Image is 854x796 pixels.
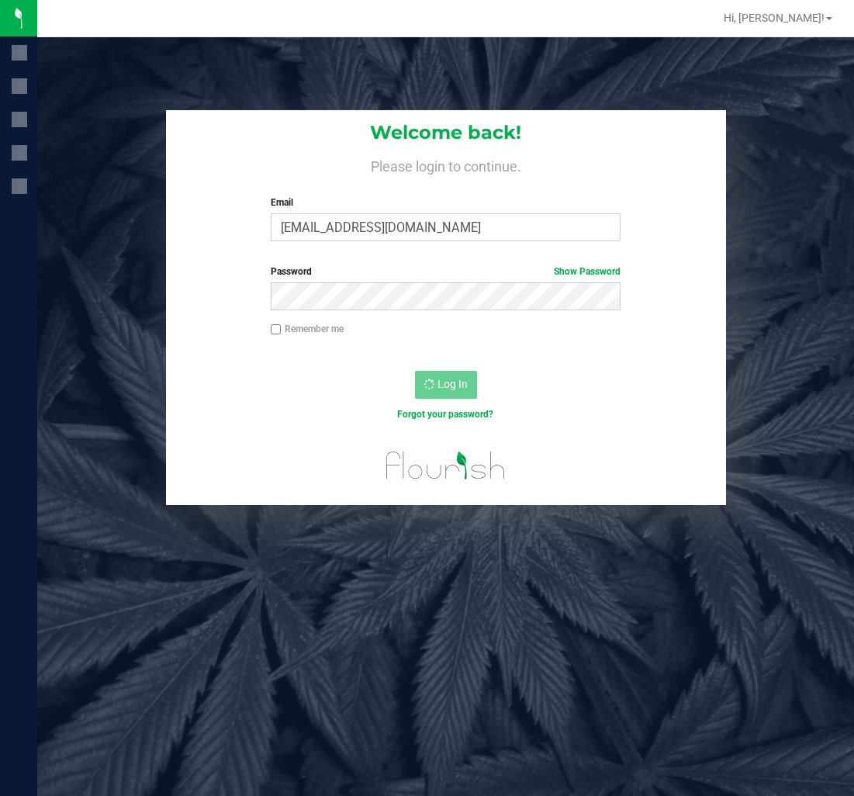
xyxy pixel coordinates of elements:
span: Password [271,266,312,277]
h4: Please login to continue. [166,155,726,174]
a: Forgot your password? [397,409,493,420]
span: Hi, [PERSON_NAME]! [724,12,825,24]
input: Remember me [271,324,282,335]
a: Show Password [554,266,621,277]
h1: Welcome back! [166,123,726,143]
span: Log In [437,378,468,390]
button: Log In [415,371,477,399]
label: Email [271,196,621,209]
label: Remember me [271,322,344,336]
img: flourish_logo.svg [375,438,516,493]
